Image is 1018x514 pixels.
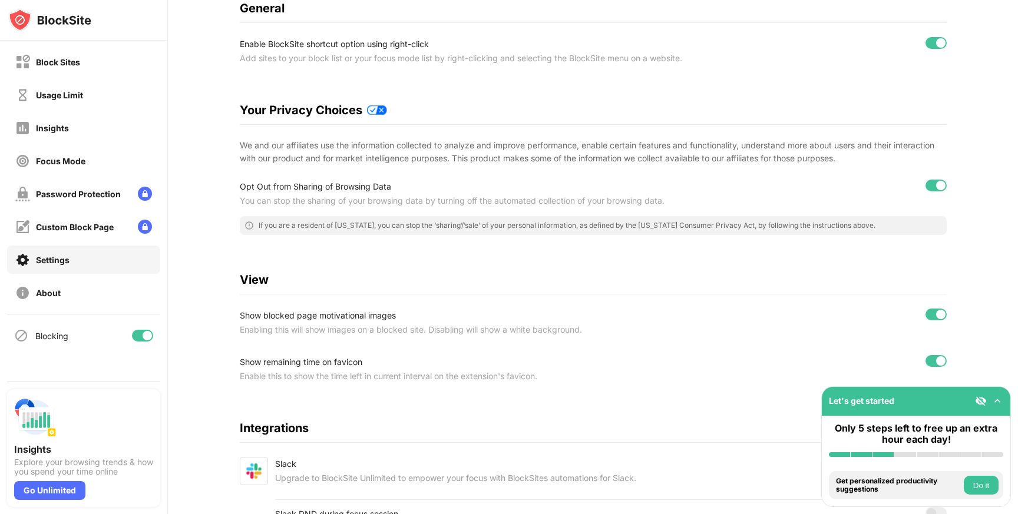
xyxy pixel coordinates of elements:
div: Enable this to show the time left in current interval on the extension's favicon. [240,369,735,383]
div: You can stop the sharing of your browsing data by turning off the automated collection of your br... [240,194,735,208]
div: Focus Mode [36,156,85,166]
img: time-usage-off.svg [15,88,30,102]
img: focus-off.svg [15,154,30,168]
div: Usage Limit [36,90,83,100]
div: Custom Block Page [36,222,114,232]
div: Integrations [240,421,947,435]
img: blocking-icon.svg [14,329,28,343]
img: lock-menu.svg [138,220,152,234]
div: Show remaining time on favicon [240,355,735,369]
div: Password Protection [36,189,121,199]
div: Enabling this will show images on a blocked site. Disabling will show a white background. [240,323,735,337]
div: Opt Out from Sharing of Browsing Data [240,180,735,194]
div: Show blocked page motivational images [240,309,735,323]
div: General [240,1,947,15]
div: Blocking [35,331,68,341]
div: We and our affiliates use the information collected to analyze and improve performance, enable ce... [240,139,947,165]
div: Slack [275,457,636,471]
div: Only 5 steps left to free up an extra hour each day! [829,423,1003,445]
img: password-protection-off.svg [15,187,30,201]
div: Go Unlimited [14,481,85,500]
button: Do it [964,476,999,495]
img: settings-on.svg [15,253,30,267]
img: logo-blocksite.svg [8,8,91,32]
div: View [240,273,947,287]
div: Upgrade to BlockSite Unlimited to empower your focus with BlockSites automations for Slack. [275,471,636,485]
img: block-off.svg [15,55,30,69]
div: If you are a resident of [US_STATE], you can stop the ‘sharing’/’sale’ of your personal informati... [259,221,875,230]
div: Your Privacy Choices [240,103,947,117]
img: customize-block-page-off.svg [15,220,30,234]
div: Block Sites [36,57,80,67]
img: insights-off.svg [15,121,30,135]
div: Get personalized productivity suggestions [836,477,961,494]
div: Insights [36,123,69,133]
img: omni-setup-toggle.svg [991,395,1003,407]
div: Let's get started [829,396,894,406]
img: about-off.svg [15,286,30,300]
img: eye-not-visible.svg [975,395,987,407]
div: About [36,288,61,298]
img: slack.svg [240,457,268,485]
div: Insights [14,443,153,455]
div: Add sites to your block list or your focus mode list by right-clicking and selecting the BlockSit... [240,51,735,65]
div: Explore your browsing trends & how you spend your time online [14,457,153,476]
img: lock-menu.svg [138,187,152,201]
img: push-insights.svg [14,396,57,439]
div: Enable BlockSite shortcut option using right-click [240,37,735,51]
img: error-circle-outline.svg [244,221,254,230]
div: Settings [36,255,70,265]
img: privacy-policy-updates.svg [367,105,387,115]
